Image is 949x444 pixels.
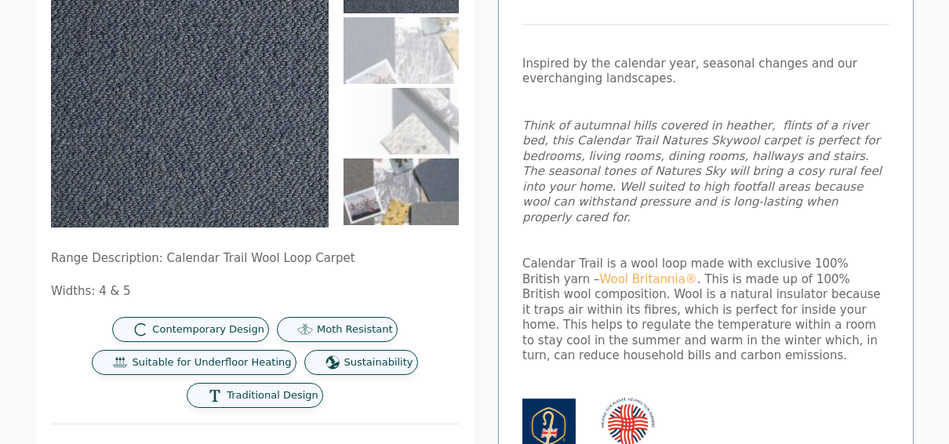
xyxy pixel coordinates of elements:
[344,88,459,155] img: Calendar Trail - Natures Sky - Image 3
[522,118,869,148] em: Think of autumnal hills covered in heather, flints of a river bed, this Calendar Trail Natures Sky
[317,323,393,337] span: Moth Resistant
[132,356,291,369] span: Suitable for Underfloor Heating
[344,158,459,225] img: Calendar Trail - Natures Sky - Image 4
[152,323,264,337] span: Contemporary Design
[522,56,889,87] p: Inspired by the calendar year, seasonal changes and our everchanging landscapes.
[344,17,459,84] img: Calendar Trail - Natures Sky - Image 2
[344,356,413,369] span: Sustainability
[600,272,697,286] a: Wool Britannia®
[227,389,318,402] span: Traditional Design
[51,251,459,267] p: Range Description: Calendar Trail Wool Loop Carpet
[522,133,882,224] em: wool carpet is perfect for bedrooms, living rooms, dining rooms, hallways and stairs. The seasona...
[522,257,889,364] p: Calendar Trail is a wool loop made with exclusive 100% British yarn – . This is made up of 100% B...
[51,284,459,300] p: Widths: 4 & 5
